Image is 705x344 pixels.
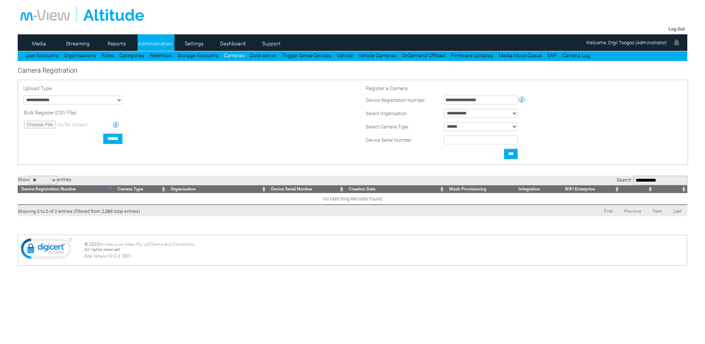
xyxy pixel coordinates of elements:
[18,193,687,204] td: No Matching Records Found
[366,111,408,116] span: Select Organisation:
[114,185,167,193] th: Camera Type: activate to sort column ascending
[402,52,445,58] a: OnDemand Offload
[619,206,646,216] a: Previous
[668,206,686,216] a: Last
[23,85,52,91] span: Upload Type
[84,254,684,259] div: Site Version
[562,52,590,58] a: Camera Log
[672,38,681,47] img: bell24.png
[171,186,196,192] span: Organisation
[108,254,132,259] span: 10.0.0.7801
[215,38,251,49] a: Dashboard
[138,38,173,49] a: Administration
[621,185,654,193] th: : activate to sort column ascending
[337,52,353,58] a: Vehicle
[177,52,218,58] a: Storage Accounts
[18,185,114,193] th: Device Registration Number
[358,52,396,58] a: Vehicle Cameras
[150,52,172,58] a: Retention
[267,185,345,193] th: Device Serial Number: activate to sort column ascending
[24,110,77,116] span: Bulk Register (CSV File)
[60,38,96,49] a: Streaming
[176,38,212,49] a: Settings
[250,52,277,58] a: Dock server
[366,137,412,143] span: Device Serial Number:
[617,177,687,183] label: Search:
[366,124,409,130] span: Select Camera Type:
[18,205,140,214] div: Showing 0 to 0 of 0 entries (filtered from 2,386 total entries)
[282,52,331,58] a: Trigger Sense Devices
[101,52,114,58] a: Roles
[633,176,687,185] input: Search:
[18,66,77,74] span: Camera Registration
[366,97,426,103] span: Device Registration Number:
[29,176,57,185] select: Showentries
[119,52,144,58] a: Categories
[648,206,667,216] a: Next
[654,185,687,193] th: : activate to sort column ascending
[499,52,542,58] a: Media Move Queue
[21,238,72,263] img: DigiCert Secured Site Seal
[100,242,150,247] a: m-View Live Video Pty Ltd
[586,40,667,45] span: Welcome, Orgil Tsogoo (Administrator)
[254,38,289,49] a: Support
[445,185,514,193] th: Mesh Provisioning
[99,38,135,49] a: Reports
[167,185,267,193] th: Organisation: activate to sort column ascending
[599,206,618,216] a: First
[451,52,493,58] a: Firmware Updates
[345,185,445,193] th: Creation Date: activate to sort column ascending
[21,38,57,49] a: Media
[515,185,562,193] th: Integration
[366,85,408,91] span: Register a Camera
[151,242,194,247] a: Terms and Conditions
[18,177,72,182] label: Show entries
[668,26,685,32] a: Log Out
[547,52,557,58] a: SAP
[25,52,58,58] a: User Accounts
[561,185,620,193] th: WiFi Enterprise: activate to sort column ascending
[64,52,96,58] a: Organisations
[224,52,244,58] a: Cameras
[84,242,684,259] div: © 2025 | All rights reserved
